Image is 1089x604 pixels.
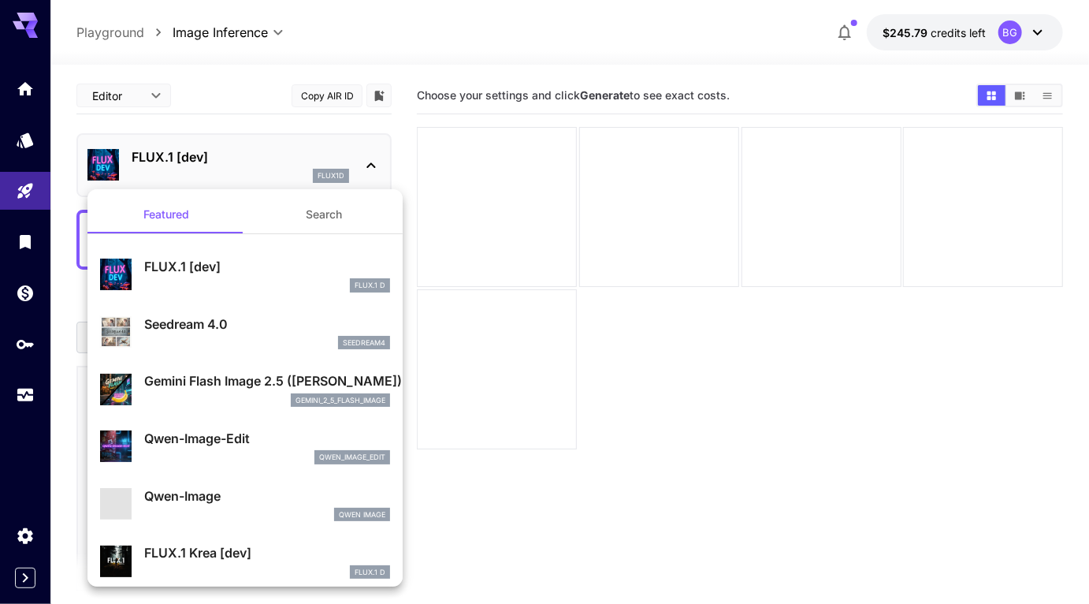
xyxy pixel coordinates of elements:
p: Seedream 4.0 [144,315,390,334]
p: FLUX.1 D [355,280,385,291]
div: Qwen-Image-Editqwen_image_edit [100,423,390,471]
p: Qwen Image [339,509,385,520]
div: FLUX.1 [dev]FLUX.1 D [100,251,390,299]
button: Featured [87,196,245,233]
div: Gemini Flash Image 2.5 ([PERSON_NAME])gemini_2_5_flash_image [100,365,390,413]
div: 聊天小组件 [1010,528,1089,604]
p: FLUX.1 D [355,567,385,578]
button: Search [245,196,403,233]
p: FLUX.1 Krea [dev] [144,543,390,562]
iframe: Chat Widget [1010,528,1089,604]
p: Qwen-Image-Edit [144,429,390,448]
div: FLUX.1 Krea [dev]FLUX.1 D [100,537,390,585]
p: seedream4 [343,337,385,349]
p: qwen_image_edit [319,452,385,463]
p: FLUX.1 [dev] [144,257,390,276]
div: Qwen-ImageQwen Image [100,480,390,528]
div: Seedream 4.0seedream4 [100,308,390,356]
p: gemini_2_5_flash_image [295,395,385,406]
p: Gemini Flash Image 2.5 ([PERSON_NAME]) [144,371,390,390]
p: Qwen-Image [144,487,390,505]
